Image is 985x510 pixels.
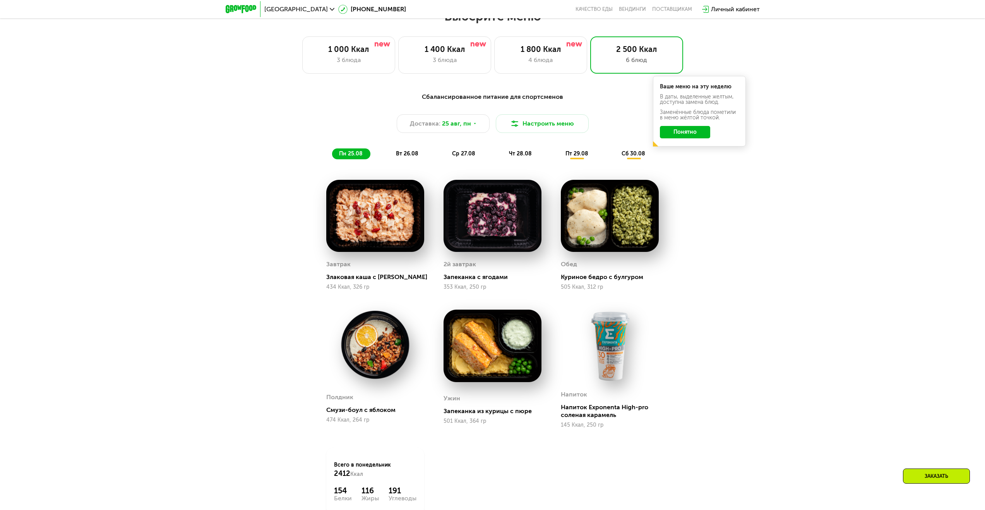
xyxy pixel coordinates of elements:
div: 154 [334,486,352,495]
span: сб 30.08 [622,150,645,157]
div: 474 Ккал, 264 гр [326,417,424,423]
div: 353 Ккал, 250 гр [444,284,541,290]
div: Злаковая каша с [PERSON_NAME] [326,273,430,281]
div: Заказать [903,469,970,484]
div: Запеканка с ягодами [444,273,548,281]
div: поставщикам [652,6,692,12]
div: 3 блюда [310,55,387,65]
div: 145 Ккал, 250 гр [561,422,659,428]
div: 3 блюда [406,55,483,65]
div: 1 000 Ккал [310,45,387,54]
span: [GEOGRAPHIC_DATA] [264,6,328,12]
div: Полдник [326,391,353,403]
div: Запеканка из курицы с пюре [444,407,548,415]
div: Напиток Exponenta High-pro соленая карамель [561,403,665,419]
div: Всего в понедельник [334,461,416,478]
div: Заменённые блюда пометили в меню жёлтой точкой. [660,110,739,121]
div: Куриное бедро с булгуром [561,273,665,281]
div: Завтрак [326,258,351,270]
div: Напиток [561,389,587,400]
div: Ужин [444,393,460,404]
span: ср 27.08 [452,150,475,157]
div: Углеводы [389,495,416,501]
a: Качество еды [576,6,613,12]
a: Вендинги [619,6,646,12]
button: Понятно [660,126,710,138]
span: пт 29.08 [565,150,588,157]
span: 25 авг, пн [442,119,471,128]
div: 116 [361,486,379,495]
div: 2й завтрак [444,258,476,270]
div: Ваше меню на эту неделю [660,84,739,90]
span: пн 25.08 [339,150,363,157]
span: чт 28.08 [509,150,532,157]
button: Настроить меню [496,114,589,133]
div: 1 800 Ккал [502,45,579,54]
div: 2 500 Ккал [598,45,675,54]
a: [PHONE_NUMBER] [338,5,406,14]
div: 4 блюда [502,55,579,65]
div: Обед [561,258,577,270]
div: Смузи-боул с яблоком [326,406,430,414]
span: вт 26.08 [396,150,418,157]
div: Белки [334,495,352,501]
div: 1 400 Ккал [406,45,483,54]
div: 434 Ккал, 326 гр [326,284,424,290]
div: 191 [389,486,416,495]
span: 2412 [334,469,350,478]
div: 6 блюд [598,55,675,65]
span: Доставка: [410,119,440,128]
div: Жиры [361,495,379,501]
span: Ккал [350,471,363,477]
div: 505 Ккал, 312 гр [561,284,659,290]
div: 501 Ккал, 364 гр [444,418,541,424]
div: Личный кабинет [711,5,760,14]
div: Сбалансированное питание для спортсменов [264,92,722,102]
div: В даты, выделенные желтым, доступна замена блюд. [660,94,739,105]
